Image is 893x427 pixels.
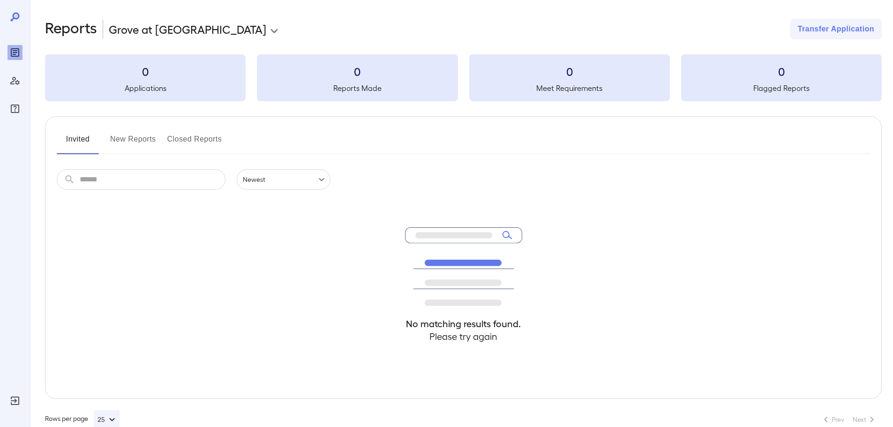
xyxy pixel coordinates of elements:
[109,22,266,37] p: Grove at [GEOGRAPHIC_DATA]
[790,19,882,39] button: Transfer Application
[8,393,23,408] div: Log Out
[237,169,330,190] div: Newest
[167,132,222,154] button: Closed Reports
[8,73,23,88] div: Manage Users
[469,64,670,79] h3: 0
[469,82,670,94] h5: Meet Requirements
[681,64,882,79] h3: 0
[57,132,99,154] button: Invited
[405,330,522,343] h4: Please try again
[257,64,458,79] h3: 0
[45,19,97,39] h2: Reports
[45,54,882,101] summary: 0Applications0Reports Made0Meet Requirements0Flagged Reports
[816,412,882,427] nav: pagination navigation
[45,64,246,79] h3: 0
[8,45,23,60] div: Reports
[405,317,522,330] h4: No matching results found.
[257,82,458,94] h5: Reports Made
[8,101,23,116] div: FAQ
[681,82,882,94] h5: Flagged Reports
[45,82,246,94] h5: Applications
[110,132,156,154] button: New Reports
